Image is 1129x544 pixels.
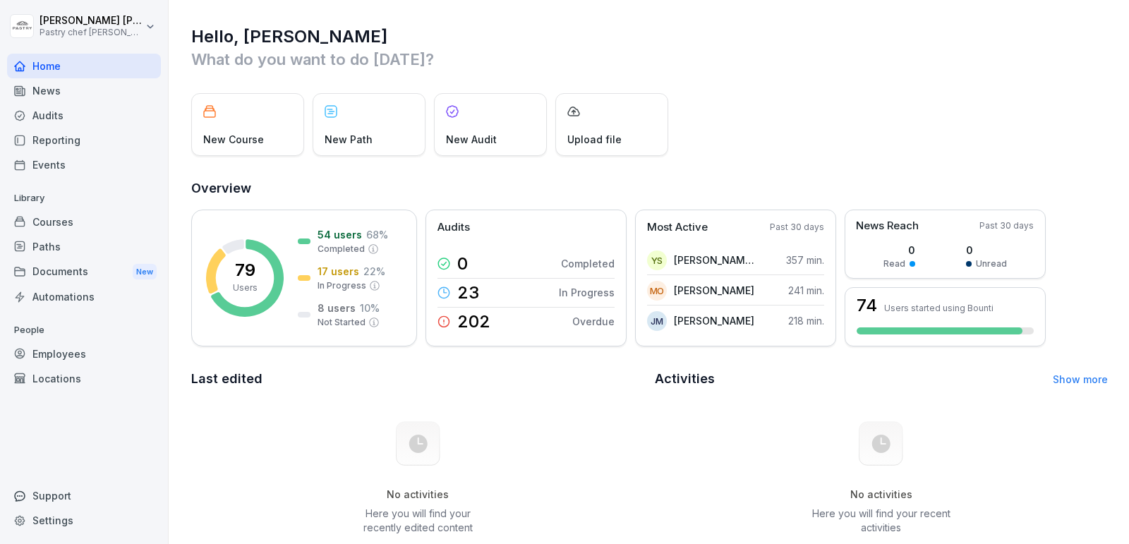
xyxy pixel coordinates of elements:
p: Here you will find your recently edited content [346,507,489,535]
div: JM [647,311,667,331]
p: Unread [976,258,1007,270]
a: Audits [7,103,161,128]
p: Not Started [318,316,366,329]
p: Completed [318,243,365,255]
p: 218 min. [788,313,824,328]
a: Events [7,152,161,177]
p: Overdue [572,314,615,329]
p: Completed [561,256,615,271]
a: Home [7,54,161,78]
p: People [7,319,161,341]
p: Users started using Bounti [884,303,994,313]
h5: No activities [810,488,953,501]
h1: Hello, [PERSON_NAME] [191,25,1108,48]
a: Employees [7,341,161,366]
p: [PERSON_NAME] [674,313,754,328]
p: In Progress [318,279,366,292]
p: New Path [325,132,373,147]
h3: 74 [857,297,877,314]
p: 22 % [363,264,385,279]
a: Courses [7,210,161,234]
p: Library [7,187,161,210]
a: Locations [7,366,161,391]
p: News Reach [856,218,919,234]
p: [PERSON_NAME] [674,283,754,298]
h2: Last edited [191,369,645,389]
p: 357 min. [786,253,824,267]
p: 17 users [318,264,359,279]
p: Upload file [567,132,622,147]
p: 202 [457,313,490,330]
p: Here you will find your recent activities [810,507,953,535]
a: Reporting [7,128,161,152]
div: New [133,264,157,280]
p: Pastry chef [PERSON_NAME] y Cocina gourmet [40,28,143,37]
p: Past 30 days [979,219,1034,232]
p: 79 [235,262,255,279]
a: Automations [7,284,161,309]
p: Read [883,258,905,270]
div: Documents [7,259,161,285]
a: Settings [7,508,161,533]
a: Show more [1053,373,1108,385]
p: 54 users [318,227,362,242]
p: 8 users [318,301,356,315]
p: 241 min. [788,283,824,298]
p: Past 30 days [770,221,824,234]
a: News [7,78,161,103]
div: MO [647,281,667,301]
p: What do you want to do [DATE]? [191,48,1108,71]
p: 0 [966,243,1007,258]
h2: Activities [655,369,715,389]
p: 10 % [360,301,380,315]
p: New Audit [446,132,497,147]
p: Users [233,282,258,294]
div: YS [647,250,667,270]
p: 23 [457,284,479,301]
p: [PERSON_NAME] [PERSON_NAME] [40,15,143,27]
div: Support [7,483,161,508]
p: Audits [437,219,470,236]
p: 0 [883,243,915,258]
p: In Progress [559,285,615,300]
p: [PERSON_NAME] Soche [674,253,755,267]
p: 68 % [366,227,388,242]
h5: No activities [346,488,489,501]
a: Paths [7,234,161,259]
h2: Overview [191,179,1108,198]
a: DocumentsNew [7,259,161,285]
p: Most Active [647,219,708,236]
p: 0 [457,255,468,272]
p: New Course [203,132,264,147]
